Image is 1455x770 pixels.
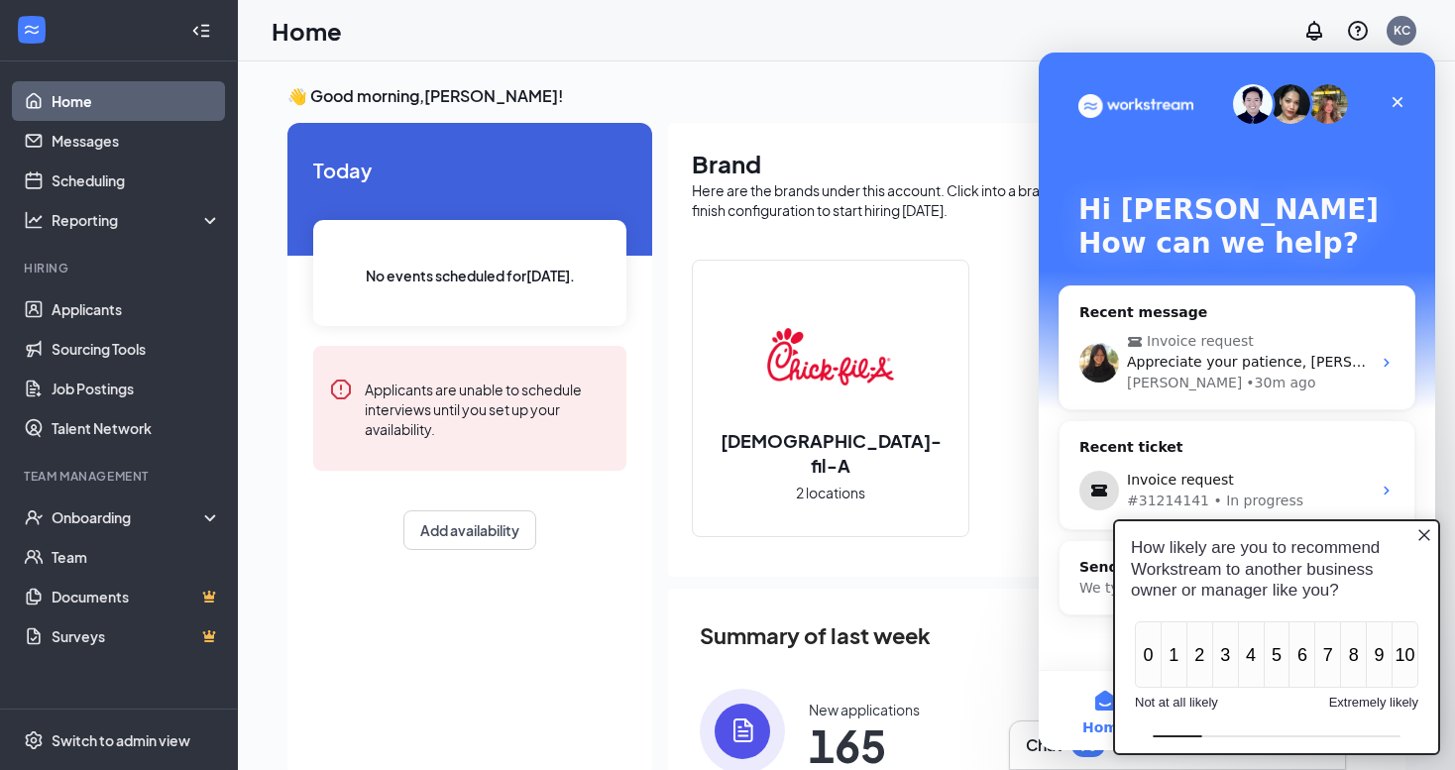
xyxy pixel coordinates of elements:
div: KC [1394,22,1410,39]
h2: [DEMOGRAPHIC_DATA]-fil-A [693,428,968,478]
button: Add availability [403,510,536,550]
div: New applications [809,700,920,719]
div: Recent ticket [41,385,356,409]
h3: 👋 Good morning, [PERSON_NAME] ! [287,85,1405,107]
div: Applicants are unable to schedule interviews until you set up your availability. [365,378,611,439]
span: 165 [809,727,920,763]
svg: QuestionInfo [1346,19,1370,43]
iframe: Intercom live chat [1039,53,1435,750]
div: Team Management [24,468,217,485]
div: Here are the brands under this account. Click into a brand to see your locations, managers, job p... [692,180,1382,220]
span: Today [313,155,626,185]
a: DocumentsCrown [52,577,221,616]
div: Send us a message [41,504,331,525]
span: No events scheduled for [DATE] . [366,265,575,286]
span: Summary of last week [700,618,931,653]
div: Onboarding [52,507,204,527]
a: Sourcing Tools [52,329,221,369]
button: Messages [132,618,264,698]
div: Send us a messageWe typically reply in under a minute [20,488,377,563]
svg: Notifications [1302,19,1326,43]
svg: UserCheck [24,507,44,527]
a: SurveysCrown [52,616,221,656]
iframe: Sprig User Feedback Dialog [1098,503,1455,770]
div: We typically reply in under a minute [41,525,331,546]
span: Tickets [306,668,355,682]
a: Scheduling [52,161,221,200]
img: Chick-fil-A [767,293,894,420]
svg: WorkstreamLogo [22,20,42,40]
span: Home [44,668,88,682]
span: Messages [165,668,233,682]
a: Messages [52,121,221,161]
div: Invoice request#31214141 • In progress [21,409,376,467]
div: Close [341,32,377,67]
span: Appreciate your patience, [PERSON_NAME]. Please find the invoice attached. [88,301,623,317]
div: Switch to admin view [52,730,190,750]
h1: Home [272,14,342,48]
a: Talent Network [52,408,221,448]
svg: Analysis [24,210,44,230]
h3: Chat [1026,734,1062,756]
span: 2 locations [796,482,865,503]
h1: Brand [692,147,1382,180]
svg: Collapse [191,21,211,41]
button: Tickets [265,618,396,698]
div: Hiring [24,260,217,276]
a: Applicants [52,289,221,329]
div: [PERSON_NAME] [88,320,203,341]
a: Team [52,537,221,577]
div: • 30m ago [207,320,277,341]
div: #31214141 • In progress [88,438,332,459]
a: Job Postings [52,369,221,408]
svg: Error [329,378,353,401]
svg: Settings [24,730,44,750]
div: Reporting [52,210,222,230]
a: Home [52,81,221,121]
div: Invoice request [88,417,332,438]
